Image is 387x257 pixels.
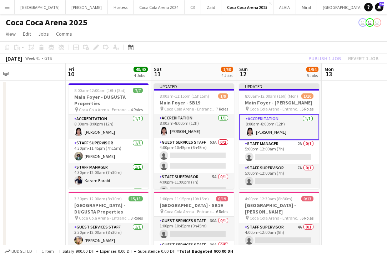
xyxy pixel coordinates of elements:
[164,106,216,112] span: Coca Cola Arena - Entrance F
[216,106,228,112] span: 7 Roles
[301,93,313,99] span: 1/10
[239,164,319,188] app-card-role: Staff Supervisor7A0/15:00pm-12:00am (7h)
[154,66,162,72] span: Sat
[134,67,148,72] span: 40/40
[69,163,149,187] app-card-role: Staff Manager1/14:30pm-12:00am (7h30m)Karam Earabi
[79,215,131,221] span: Coca Cola Arena - Entrance F
[296,0,317,14] button: Miral
[74,88,126,93] span: 8:00am-12:00am (16h) (Sat)
[154,217,234,241] app-card-role: Guest Services Staff30A0/11:00pm-10:45pm (9h45m)
[245,196,301,201] span: 4:00pm-12:30am (8h30m) (Mon)
[69,223,149,247] app-card-role: Guest Services Staff1/13:30pm-12:00am (8h30m)[PERSON_NAME]
[273,0,296,14] button: ALAIA
[79,107,131,112] span: Coca Cola Arena - Entrance F
[6,31,16,37] span: View
[39,248,56,254] span: 1 item
[239,66,248,72] span: Sun
[23,31,31,37] span: Edit
[373,18,381,27] app-user-avatar: Precious Telen
[307,73,318,78] div: 5 Jobs
[238,70,248,78] span: 12
[154,114,234,138] app-card-role: Accreditation1/18:00am-8:00pm (12h)[PERSON_NAME]
[108,0,134,14] button: Hostess
[53,29,75,38] a: Comms
[239,83,319,89] div: Updated
[154,83,234,89] div: Updated
[11,249,32,254] span: Budgeted
[134,73,147,78] div: 4 Jobs
[129,196,143,201] span: 15/15
[24,56,41,61] span: Week 41
[154,99,234,106] h3: Main Foyer - SB19
[221,0,273,14] button: Coca Coca Arena 2025
[216,196,228,201] span: 0/19
[74,196,129,201] span: 3:30pm-12:00am (8h30m) (Sat)
[317,0,377,14] button: [GEOGRAPHIC_DATA] 2025
[306,67,318,72] span: 1/54
[66,0,108,14] button: [PERSON_NAME]
[239,83,319,189] app-job-card: Updated8:00am-12:00am (16h) (Mon)1/10Main Foyer - [PERSON_NAME] Coca Cola Arena - Entrance F5 Rol...
[38,31,49,37] span: Jobs
[221,73,233,78] div: 4 Jobs
[323,70,334,78] span: 13
[4,247,33,255] button: Budgeted
[185,0,201,14] button: C3
[216,209,228,214] span: 6 Roles
[218,93,228,99] span: 1/9
[62,248,233,254] div: Salary 900.00 DH + Expenses 0.00 DH + Subsistence 0.00 DH =
[239,140,319,164] app-card-role: Staff Manager2A0/15:00pm-12:00am (7h)
[131,215,143,221] span: 3 Roles
[325,66,334,72] span: Mon
[160,196,209,201] span: 1:00pm-11:15pm (10h15m)
[154,202,234,209] h3: [GEOGRAPHIC_DATA] - SB19
[134,0,185,14] button: Coca Cola Arena 2024
[250,106,301,112] span: Coca Cola Arena - Entrance F
[250,215,301,221] span: Coca Cola Arena - Entrance F
[245,93,298,99] span: 8:00am-12:00am (16h) (Mon)
[239,202,319,215] h3: [GEOGRAPHIC_DATA] - [PERSON_NAME]
[179,248,233,254] span: Total Budgeted 900.00 DH
[301,196,313,201] span: 0/13
[56,31,72,37] span: Comms
[131,107,143,112] span: 4 Roles
[69,115,149,139] app-card-role: Accreditation1/18:00am-8:00pm (12h)[PERSON_NAME]
[69,202,149,215] h3: [GEOGRAPHIC_DATA] - DUGUSTA Properties
[69,66,74,72] span: Fri
[69,187,149,247] app-card-role: Guest Services Staff4/4
[154,173,234,197] app-card-role: Staff Supervisor5A0/14:00pm-11:00pm (7h)
[6,55,22,62] div: [DATE]
[6,17,87,28] h1: Coca Coca Arena 2025
[160,93,209,99] span: 8:00am-11:15pm (15h15m)
[154,138,234,173] app-card-role: Guest Services Staff53A0/24:00pm-10:45pm (6h45m)
[375,3,383,11] a: 34
[35,29,52,38] a: Jobs
[239,114,319,140] app-card-role: Accreditation1/18:00am-8:00pm (12h)[PERSON_NAME]
[366,18,374,27] app-user-avatar: Precious Telen
[154,83,234,189] app-job-card: Updated8:00am-11:15pm (15h15m)1/9Main Foyer - SB19 Coca Cola Arena - Entrance F7 RolesAccreditati...
[3,29,19,38] a: View
[69,83,149,189] app-job-card: 8:00am-12:00am (16h) (Sat)7/7Main Foyer - DUGUSTA Properties Coca Cola Arena - Entrance F4 RolesA...
[164,209,216,214] span: Coca Cola Arena - Entrance F
[69,139,149,163] app-card-role: Staff Supervisor1/14:30pm-11:45pm (7h15m)[PERSON_NAME]
[67,70,74,78] span: 10
[69,94,149,107] h3: Main Foyer - DUGUSTA Properties
[201,0,221,14] button: Zaid
[379,2,384,6] span: 34
[20,29,34,38] a: Edit
[239,99,319,106] h3: Main Foyer - [PERSON_NAME]
[358,18,367,27] app-user-avatar: Kate Oliveros
[239,223,319,247] app-card-role: Staff Supervisor4A0/14:00pm-12:00am (8h)
[301,215,313,221] span: 6 Roles
[153,70,162,78] span: 11
[133,88,143,93] span: 7/7
[15,0,66,14] button: [GEOGRAPHIC_DATA]
[221,67,233,72] span: 1/50
[301,106,313,112] span: 5 Roles
[44,56,52,61] div: GTS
